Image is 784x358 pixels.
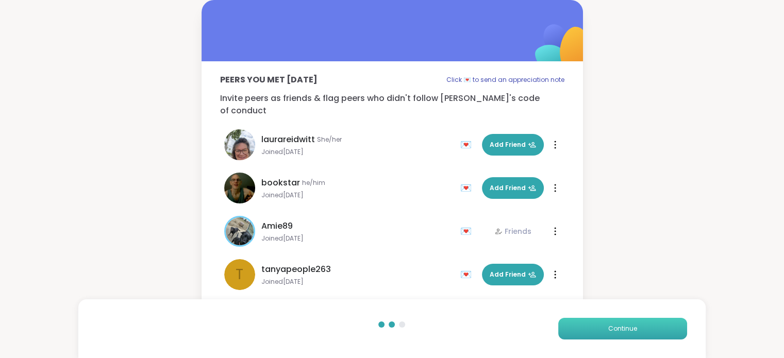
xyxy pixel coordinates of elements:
[460,223,476,240] div: 💌
[220,92,564,117] p: Invite peers as friends & flag peers who didn't follow [PERSON_NAME]'s code of conduct
[558,318,687,339] button: Continue
[261,263,331,276] span: tanyapeople263
[226,217,254,245] img: Amie89
[261,234,454,243] span: Joined [DATE]
[460,180,476,196] div: 💌
[482,177,544,199] button: Add Friend
[261,133,315,146] span: laurareidwitt
[220,74,318,86] p: Peers you met [DATE]
[446,74,564,86] p: Click 💌 to send an appreciation note
[482,134,544,156] button: Add Friend
[460,137,476,153] div: 💌
[261,177,300,189] span: bookstar
[482,264,544,285] button: Add Friend
[608,324,637,333] span: Continue
[224,129,255,160] img: laurareidwitt
[490,140,536,149] span: Add Friend
[302,179,325,187] span: he/him
[261,220,293,232] span: Amie89
[490,270,536,279] span: Add Friend
[261,191,454,199] span: Joined [DATE]
[224,173,255,203] img: bookstar
[261,148,454,156] span: Joined [DATE]
[490,183,536,193] span: Add Friend
[460,266,476,283] div: 💌
[317,135,342,144] span: She/her
[261,278,454,286] span: Joined [DATE]
[494,226,531,236] div: Friends
[236,264,243,285] span: t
